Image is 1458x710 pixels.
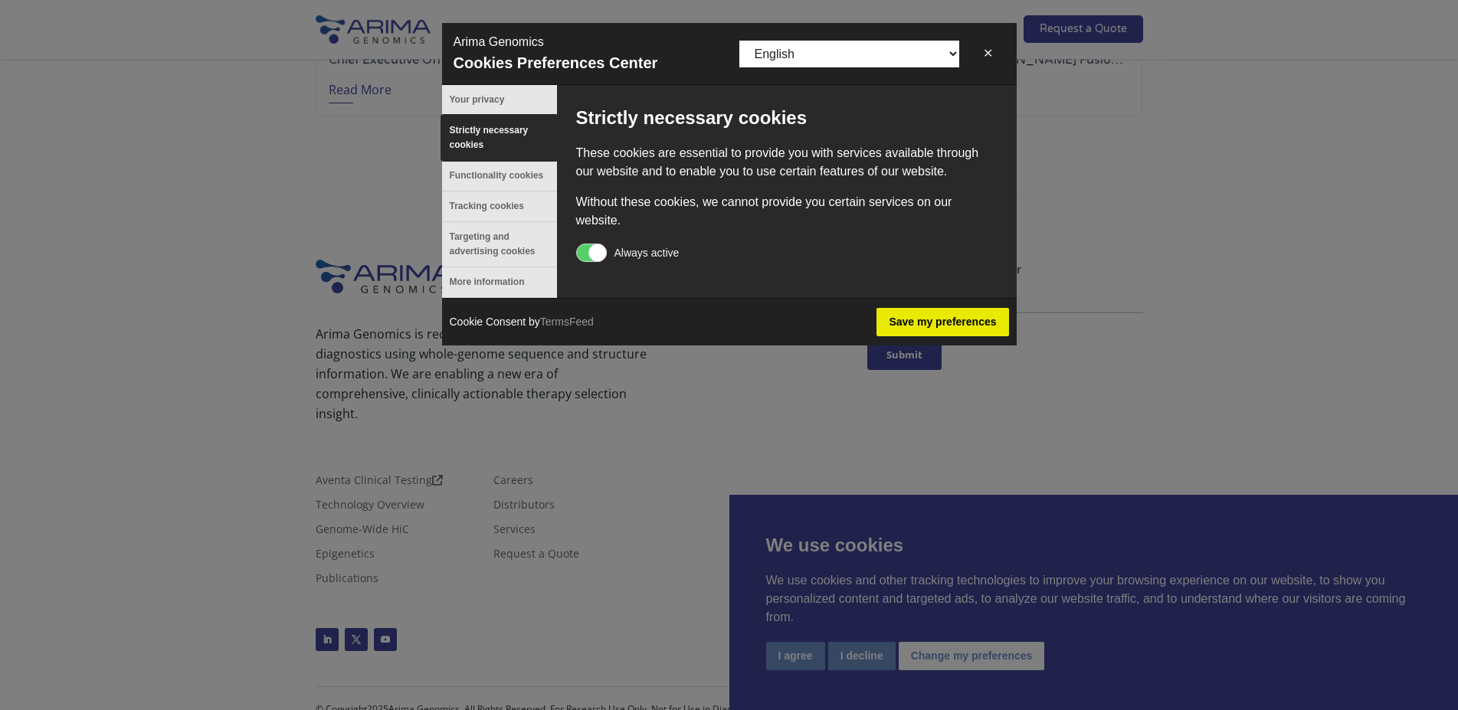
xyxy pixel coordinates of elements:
[442,116,557,160] button: Strictly necessary cookies
[576,244,680,259] label: Always active
[576,193,998,230] p: Without these cookies, we cannot provide you certain services on our website.
[576,104,998,132] p: Strictly necessary cookies
[442,85,557,115] button: Your privacy
[876,308,1008,336] button: Save my preferences
[971,38,1005,69] button: ✕
[540,316,594,328] a: TermsFeed
[442,85,557,298] ul: Menu
[442,267,557,297] button: More information
[442,161,557,191] button: Functionality cookies
[454,33,544,51] p: Arima Genomics
[442,222,557,267] button: Targeting and advertising cookies
[442,299,601,345] div: Cookie Consent by
[576,144,998,181] p: These cookies are essential to provide you with services available through our website and to ena...
[442,191,557,221] button: Tracking cookies
[454,51,658,74] p: Cookies Preferences Center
